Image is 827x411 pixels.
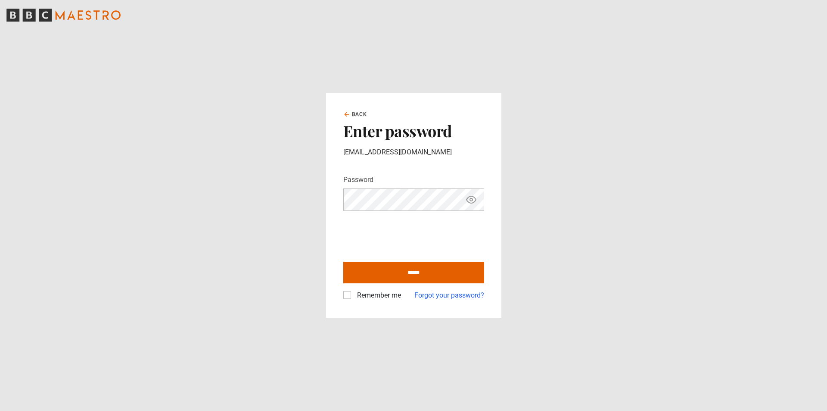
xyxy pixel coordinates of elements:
h2: Enter password [343,122,484,140]
a: Back [343,110,367,118]
label: Password [343,175,373,185]
svg: BBC Maestro [6,9,121,22]
label: Remember me [354,290,401,301]
p: [EMAIL_ADDRESS][DOMAIN_NAME] [343,147,484,157]
span: Back [352,110,367,118]
iframe: reCAPTCHA [343,218,474,251]
a: Forgot your password? [414,290,484,301]
button: Show password [464,192,479,207]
